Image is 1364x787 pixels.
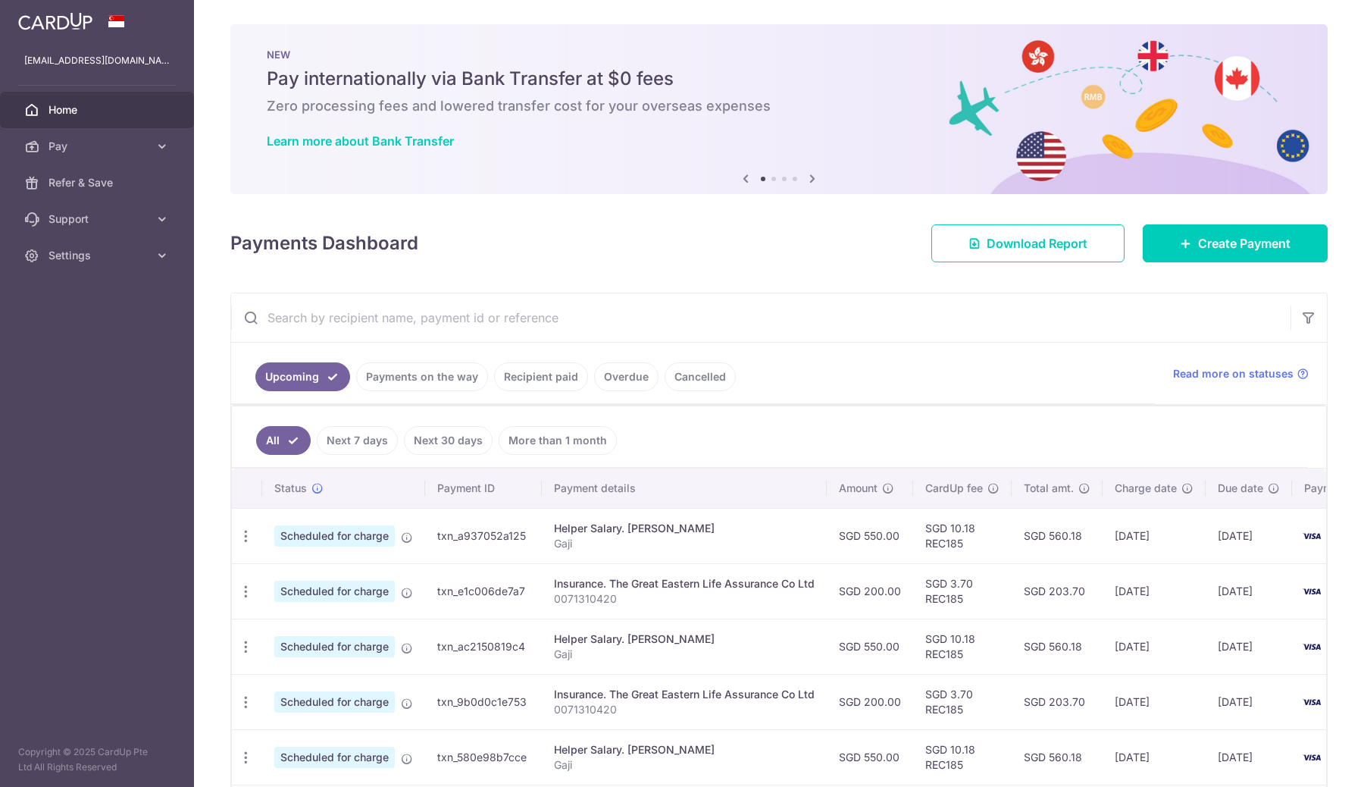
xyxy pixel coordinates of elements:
[425,729,542,785] td: txn_580e98b7cce
[542,469,827,508] th: Payment details
[1143,224,1328,262] a: Create Payment
[425,563,542,619] td: txn_e1c006de7a7
[48,175,149,190] span: Refer & Save
[554,521,815,536] div: Helper Salary. [PERSON_NAME]
[267,67,1291,91] h5: Pay internationally via Bank Transfer at $0 fees
[425,469,542,508] th: Payment ID
[267,133,454,149] a: Learn more about Bank Transfer
[404,426,493,455] a: Next 30 days
[594,362,659,391] a: Overdue
[1024,481,1074,496] span: Total amt.
[1297,582,1327,600] img: Bank Card
[24,53,170,68] p: [EMAIL_ADDRESS][DOMAIN_NAME]
[274,581,395,602] span: Scheduled for charge
[1103,729,1206,785] td: [DATE]
[554,536,815,551] p: Gaji
[827,619,913,674] td: SGD 550.00
[274,636,395,657] span: Scheduled for charge
[913,619,1012,674] td: SGD 10.18 REC185
[1115,481,1177,496] span: Charge date
[913,674,1012,729] td: SGD 3.70 REC185
[1103,619,1206,674] td: [DATE]
[1012,508,1103,563] td: SGD 560.18
[1206,563,1292,619] td: [DATE]
[913,508,1012,563] td: SGD 10.18 REC185
[913,563,1012,619] td: SGD 3.70 REC185
[274,691,395,713] span: Scheduled for charge
[1012,674,1103,729] td: SGD 203.70
[256,426,311,455] a: All
[1103,674,1206,729] td: [DATE]
[274,481,307,496] span: Status
[554,647,815,662] p: Gaji
[230,230,418,257] h4: Payments Dashboard
[494,362,588,391] a: Recipient paid
[48,248,149,263] span: Settings
[1218,481,1263,496] span: Due date
[1012,563,1103,619] td: SGD 203.70
[425,619,542,674] td: txn_ac2150819c4
[1297,748,1327,767] img: Bank Card
[1297,638,1327,656] img: Bank Card
[554,591,815,607] p: 0071310420
[554,742,815,757] div: Helper Salary. [PERSON_NAME]
[274,747,395,768] span: Scheduled for charge
[317,426,398,455] a: Next 7 days
[554,757,815,773] p: Gaji
[18,12,92,30] img: CardUp
[554,687,815,702] div: Insurance. The Great Eastern Life Assurance Co Ltd
[987,234,1087,252] span: Download Report
[827,563,913,619] td: SGD 200.00
[356,362,488,391] a: Payments on the way
[1103,563,1206,619] td: [DATE]
[274,525,395,547] span: Scheduled for charge
[48,212,149,227] span: Support
[1173,366,1309,381] a: Read more on statuses
[554,632,815,647] div: Helper Salary. [PERSON_NAME]
[1103,508,1206,563] td: [DATE]
[267,49,1291,61] p: NEW
[1012,729,1103,785] td: SGD 560.18
[48,139,149,154] span: Pay
[230,24,1328,194] img: Bank transfer banner
[1206,674,1292,729] td: [DATE]
[1206,619,1292,674] td: [DATE]
[827,674,913,729] td: SGD 200.00
[1297,527,1327,545] img: Bank Card
[48,102,149,118] span: Home
[913,729,1012,785] td: SGD 10.18 REC185
[1012,619,1103,674] td: SGD 560.18
[554,576,815,591] div: Insurance. The Great Eastern Life Assurance Co Ltd
[827,508,913,563] td: SGD 550.00
[425,508,542,563] td: txn_a937052a125
[931,224,1125,262] a: Download Report
[1206,729,1292,785] td: [DATE]
[231,293,1290,342] input: Search by recipient name, payment id or reference
[1198,234,1290,252] span: Create Payment
[267,97,1291,115] h6: Zero processing fees and lowered transfer cost for your overseas expenses
[925,481,983,496] span: CardUp fee
[255,362,350,391] a: Upcoming
[554,702,815,717] p: 0071310420
[827,729,913,785] td: SGD 550.00
[1206,508,1292,563] td: [DATE]
[839,481,878,496] span: Amount
[499,426,617,455] a: More than 1 month
[425,674,542,729] td: txn_9b0d0c1e753
[665,362,736,391] a: Cancelled
[1173,366,1294,381] span: Read more on statuses
[1297,693,1327,711] img: Bank Card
